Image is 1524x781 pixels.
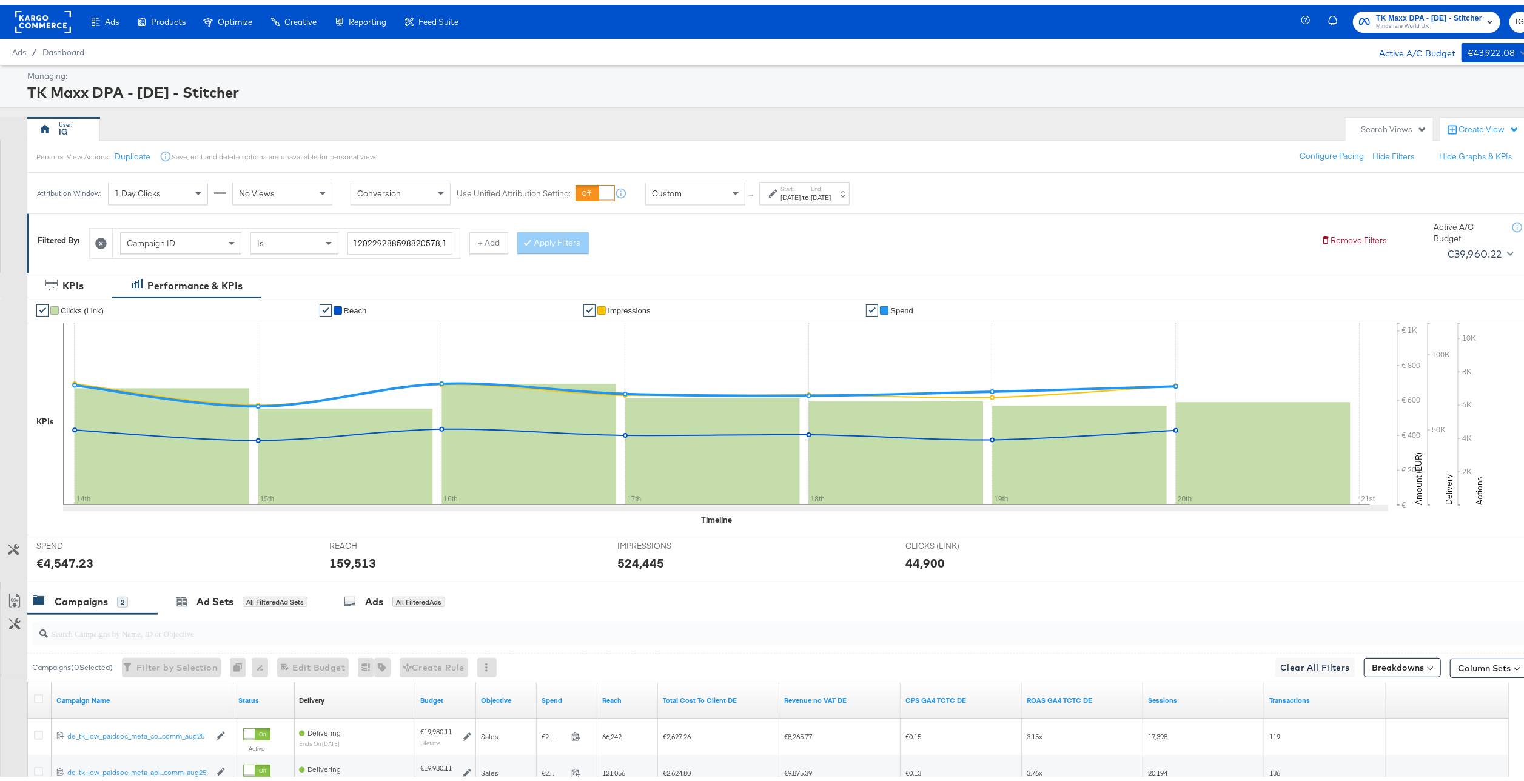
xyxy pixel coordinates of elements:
[420,759,452,768] div: €19,980.11
[1280,655,1350,671] span: Clear All Filters
[257,233,264,244] span: Is
[32,657,113,668] div: Campaigns ( 0 Selected)
[67,726,210,736] div: de_tk_low_paidsoc_meta_co...comm_aug25
[347,227,452,250] input: Enter a search term
[127,233,175,244] span: Campaign ID
[1291,141,1372,163] button: Configure Pacing
[1027,727,1042,736] span: 3.15x
[780,180,801,188] label: Start:
[1468,41,1516,56] div: €43,922.08
[218,12,252,22] span: Optimize
[1474,472,1485,500] text: Actions
[115,183,161,194] span: 1 Day Clicks
[905,691,1017,700] a: CPS using GA4 data and TCTC for DE
[357,183,401,194] span: Conversion
[1353,7,1500,28] button: TK Maxx DPA - [DE] - StitcherMindshare World UK
[1027,763,1042,773] span: 3.76x
[238,691,289,700] a: Shows the current state of your Ad Campaign.
[1275,653,1355,672] button: Clear All Filters
[784,691,896,700] a: Revenue no VAT DE
[469,227,508,249] button: + Add
[1442,240,1516,259] button: €39,960.22
[1443,469,1454,500] text: Delivery
[12,42,26,52] span: Ads
[663,727,691,736] span: €2,627.26
[1439,146,1512,158] button: Hide Graphs & KPIs
[583,300,596,312] a: ✔
[1321,230,1387,241] button: Remove Filters
[320,300,332,312] a: ✔
[56,691,229,700] a: Your campaign name.
[349,12,386,22] span: Reporting
[26,42,42,52] span: /
[542,691,592,700] a: The total amount spent to date.
[602,763,625,773] span: 121,056
[48,612,1388,635] input: Search Campaigns by Name, ID or Objective
[230,653,252,672] div: 0
[418,12,458,22] span: Feed Suite
[196,590,233,604] div: Ad Sets
[172,147,376,157] div: Save, edit and delete options are unavailable for personal view.
[299,736,341,742] sub: ends on [DATE]
[811,180,831,188] label: End:
[608,301,650,310] span: Impressions
[457,183,571,195] label: Use Unified Attribution Setting:
[1269,691,1381,700] a: Transactions - The total number of transactions
[307,760,341,769] span: Delivering
[38,230,80,241] div: Filtered By:
[239,183,275,194] span: No Views
[1269,763,1280,773] span: 136
[1361,119,1427,130] div: Search Views
[36,535,127,547] span: SPEND
[617,535,708,547] span: IMPRESSIONS
[307,723,341,732] span: Delivering
[617,549,664,567] div: 524,445
[1148,691,1260,700] a: Sessions - GA Sessions - The total number of sessions
[67,763,210,773] div: de_tk_low_paidsoc_meta_apl...comm_aug25
[329,549,376,567] div: 159,513
[652,183,682,194] span: Custom
[243,592,307,603] div: All Filtered Ad Sets
[542,727,566,736] span: €2,274.68
[542,763,566,773] span: €2,272.55
[1447,240,1502,258] div: €39,960.22
[801,188,811,197] strong: to
[1364,653,1441,672] button: Breakdowns
[663,763,691,773] span: €2,624.80
[905,535,996,547] span: CLICKS (LINK)
[55,590,108,604] div: Campaigns
[1148,727,1167,736] span: 17,398
[784,763,812,773] span: €9,875.39
[1027,691,1138,700] a: ROAS GA4 DE for weekly reporting
[420,771,440,778] sub: Lifetime
[811,188,831,198] div: [DATE]
[1148,763,1167,773] span: 20,194
[602,691,653,700] a: The number of people your ad was served to.
[481,727,498,736] span: Sales
[67,763,210,773] a: de_tk_low_paidsoc_meta_apl...comm_aug25
[62,274,84,288] div: KPIs
[329,535,420,547] span: REACH
[702,509,733,521] div: Timeline
[481,763,498,773] span: Sales
[284,12,317,22] span: Creative
[866,300,878,312] a: ✔
[905,763,921,773] span: €0.13
[36,411,54,423] div: KPIs
[1366,38,1455,56] div: Active A/C Budget
[299,772,341,779] sub: ends on [DATE]
[780,188,801,198] div: [DATE]
[36,147,110,157] div: Personal View Actions:
[747,189,758,193] span: ↑
[42,42,84,52] a: Dashboard
[905,549,945,567] div: 44,900
[1372,146,1415,158] button: Hide Filters
[890,301,913,310] span: Spend
[392,592,445,603] div: All Filtered Ads
[1376,7,1482,20] span: TK Maxx DPA - [DE] - Stitcher
[147,274,243,288] div: Performance & KPIs
[905,727,921,736] span: €0.15
[151,12,186,22] span: Products
[602,727,622,736] span: 66,242
[36,549,93,567] div: €4,547.23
